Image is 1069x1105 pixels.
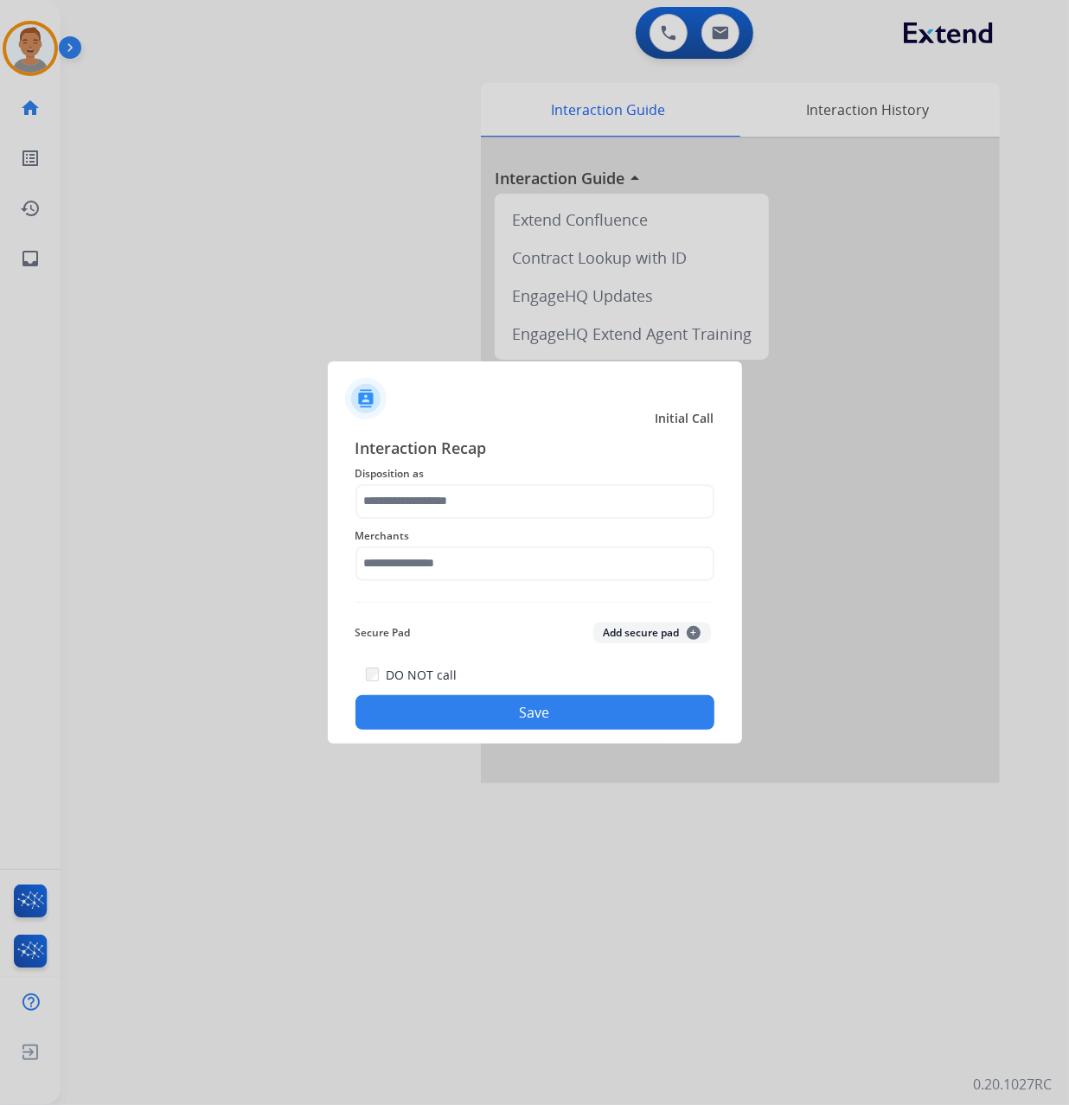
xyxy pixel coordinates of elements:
span: Interaction Recap [355,436,714,463]
span: Initial Call [656,410,714,427]
span: Merchants [355,526,714,546]
button: Save [355,695,714,730]
button: Add secure pad+ [593,623,711,643]
img: contact-recap-line.svg [355,602,714,603]
img: contactIcon [345,378,387,419]
p: 0.20.1027RC [973,1074,1052,1095]
span: Disposition as [355,463,714,484]
label: DO NOT call [386,667,457,684]
span: Secure Pad [355,623,411,643]
span: + [687,626,701,640]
